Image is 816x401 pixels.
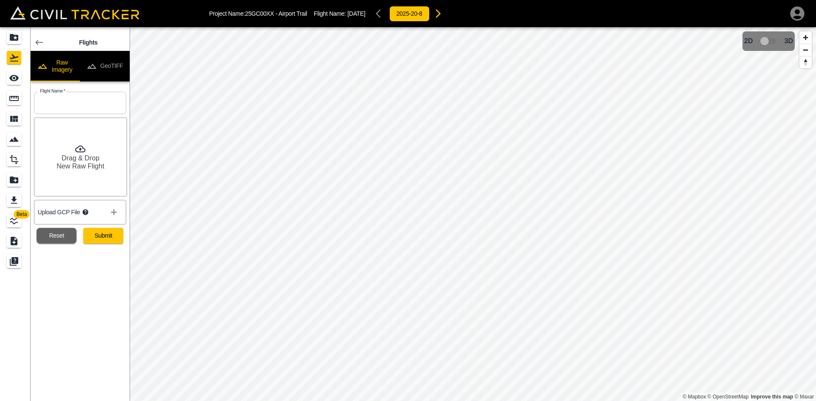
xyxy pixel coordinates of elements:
button: 2025-20-8 [389,6,430,22]
a: Map feedback [751,394,793,400]
a: Maxar [794,394,814,400]
span: [DATE] [348,10,365,17]
button: Reset bearing to north [799,56,812,68]
canvas: Map [130,27,816,401]
span: 3D [785,37,793,45]
span: 3D model not uploaded yet [756,33,781,49]
a: Mapbox [683,394,706,400]
button: Zoom out [799,44,812,56]
button: Zoom in [799,31,812,44]
a: OpenStreetMap [708,394,749,400]
p: Flight Name: [314,10,365,17]
img: Civil Tracker [10,6,139,20]
span: 2D [744,37,753,45]
p: Project Name: 25GC00XX - Airport Trail [209,10,307,17]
